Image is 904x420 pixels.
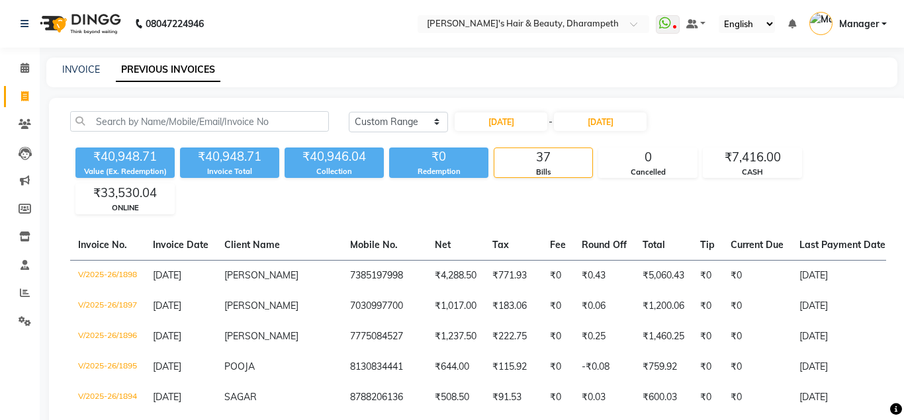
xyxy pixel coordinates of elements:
td: ₹508.50 [427,382,484,413]
div: Bills [494,167,592,178]
img: Manager [809,12,833,35]
td: [DATE] [791,382,893,413]
div: CASH [703,167,801,178]
td: ₹0.03 [574,382,635,413]
td: V/2025-26/1898 [70,260,145,291]
td: V/2025-26/1897 [70,291,145,321]
div: ONLINE [76,202,174,214]
div: ₹40,948.71 [180,147,279,166]
span: POOJA [224,360,255,372]
td: ₹0 [692,260,723,291]
td: ₹1,460.25 [635,321,692,352]
td: [DATE] [791,260,893,291]
td: V/2025-26/1895 [70,352,145,382]
td: ₹0 [542,291,574,321]
td: ₹91.53 [484,382,542,413]
span: [PERSON_NAME] [224,300,298,312]
span: Net [435,239,451,251]
span: Client Name [224,239,280,251]
td: ₹115.92 [484,352,542,382]
div: Value (Ex. Redemption) [75,166,175,177]
span: [DATE] [153,300,181,312]
img: logo [34,5,124,42]
td: 7030997700 [342,291,427,321]
span: Invoice No. [78,239,127,251]
td: ₹0 [692,291,723,321]
span: [DATE] [153,269,181,281]
div: 0 [599,148,697,167]
td: ₹0 [542,260,574,291]
td: ₹0.06 [574,291,635,321]
td: V/2025-26/1894 [70,382,145,413]
span: [PERSON_NAME] [224,330,298,342]
td: [DATE] [791,321,893,352]
td: ₹0 [542,382,574,413]
td: ₹0 [723,382,791,413]
td: ₹0 [723,291,791,321]
div: ₹0 [389,147,488,166]
span: [DATE] [153,391,181,403]
div: Redemption [389,166,488,177]
span: Total [643,239,665,251]
td: 7775084527 [342,321,427,352]
td: 7385197998 [342,260,427,291]
span: Current Due [731,239,784,251]
td: ₹1,017.00 [427,291,484,321]
td: ₹771.93 [484,260,542,291]
input: End Date [554,112,647,131]
span: SAGAR [224,391,257,403]
div: Collection [285,166,384,177]
a: INVOICE [62,63,100,75]
span: Tip [700,239,715,251]
span: [DATE] [153,330,181,342]
div: 37 [494,148,592,167]
td: ₹0 [692,321,723,352]
td: ₹644.00 [427,352,484,382]
td: ₹4,288.50 [427,260,484,291]
td: ₹0.43 [574,260,635,291]
td: ₹183.06 [484,291,542,321]
span: [PERSON_NAME] [224,269,298,281]
td: ₹0 [692,382,723,413]
td: ₹0 [542,321,574,352]
div: Cancelled [599,167,697,178]
input: Search by Name/Mobile/Email/Invoice No [70,111,329,132]
td: ₹5,060.43 [635,260,692,291]
b: 08047224946 [146,5,204,42]
span: Fee [550,239,566,251]
td: 8130834441 [342,352,427,382]
span: Mobile No. [350,239,398,251]
td: -₹0.08 [574,352,635,382]
td: ₹1,237.50 [427,321,484,352]
td: V/2025-26/1896 [70,321,145,352]
td: ₹0 [542,352,574,382]
span: Last Payment Date [799,239,885,251]
div: ₹40,946.04 [285,147,384,166]
span: Invoice Date [153,239,208,251]
span: [DATE] [153,360,181,372]
td: ₹1,200.06 [635,291,692,321]
td: ₹759.92 [635,352,692,382]
td: [DATE] [791,352,893,382]
a: PREVIOUS INVOICES [116,58,220,82]
span: - [549,115,553,129]
td: ₹0 [723,352,791,382]
span: Round Off [582,239,627,251]
div: ₹7,416.00 [703,148,801,167]
span: Manager [839,17,879,31]
div: ₹33,530.04 [76,184,174,202]
td: 8788206136 [342,382,427,413]
div: Invoice Total [180,166,279,177]
td: ₹0 [692,352,723,382]
td: ₹0.25 [574,321,635,352]
div: ₹40,948.71 [75,147,175,166]
span: Tax [492,239,509,251]
td: [DATE] [791,291,893,321]
td: ₹0 [723,260,791,291]
td: ₹600.03 [635,382,692,413]
td: ₹222.75 [484,321,542,352]
input: Start Date [455,112,547,131]
td: ₹0 [723,321,791,352]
